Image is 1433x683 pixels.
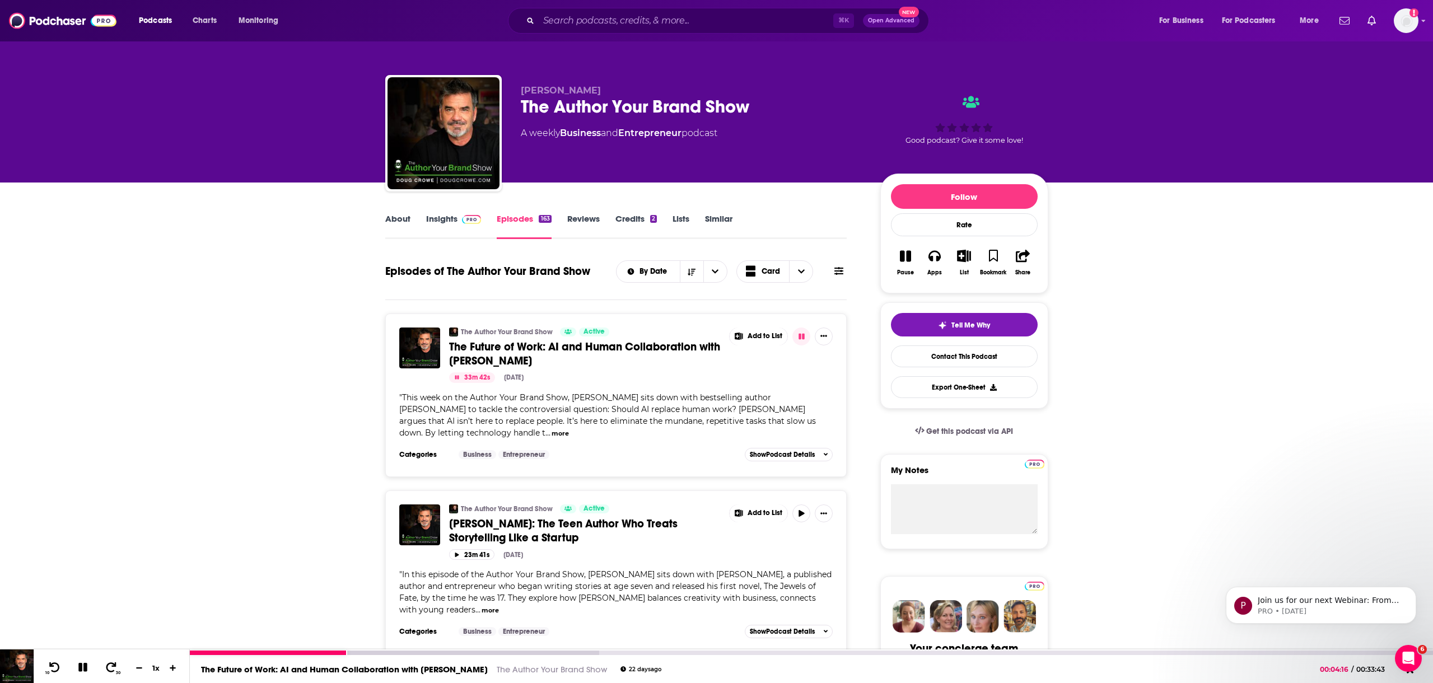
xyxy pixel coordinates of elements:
[1418,645,1427,654] span: 6
[449,328,458,336] img: The Author Your Brand Show
[584,326,605,338] span: Active
[891,242,920,283] button: Pause
[815,328,833,345] button: Show More Button
[1394,8,1418,33] button: Show profile menu
[745,625,833,638] button: ShowPodcast Details
[736,260,814,283] button: Choose View
[193,13,217,29] span: Charts
[920,242,949,283] button: Apps
[1292,12,1333,30] button: open menu
[703,261,727,282] button: open menu
[897,269,914,276] div: Pause
[899,7,919,17] span: New
[1008,242,1037,283] button: Share
[388,77,500,189] img: The Author Your Brand Show
[25,81,43,99] div: Profile image for PRO
[762,268,780,275] span: Card
[730,504,788,522] button: Show More Button
[497,213,551,239] a: Episodes163
[101,661,123,675] button: 30
[1409,8,1418,17] svg: Add a profile image
[399,328,440,368] img: The Future of Work: AI and Human Collaboration with Brian Kelly
[579,328,609,336] a: Active
[750,628,815,635] span: Show Podcast Details
[980,269,1006,276] div: Bookmark
[951,321,990,330] span: Tell Me Why
[893,600,925,633] img: Sydney Profile
[521,85,601,96] span: [PERSON_NAME]
[750,451,815,459] span: Show Podcast Details
[584,503,605,514] span: Active
[131,12,186,30] button: open menu
[1151,12,1217,30] button: open menu
[461,504,553,513] a: The Author Your Brand Show
[147,663,166,672] div: 1 x
[601,128,618,138] span: and
[545,428,550,438] span: ...
[748,509,782,517] span: Add to List
[449,504,458,513] img: The Author Your Brand Show
[938,321,947,330] img: tell me why sparkle
[617,268,680,275] button: open menu
[863,14,919,27] button: Open AdvancedNew
[560,128,601,138] a: Business
[1159,13,1203,29] span: For Business
[449,372,495,383] button: 33m 42s
[239,13,278,29] span: Monitoring
[49,90,193,100] p: Message from PRO, sent 33w ago
[618,128,682,138] a: Entrepreneur
[139,13,172,29] span: Podcasts
[910,642,1018,656] div: Your concierge team
[1395,645,1422,672] iframe: Intercom live chat
[498,450,549,459] a: Entrepreneur
[539,12,833,30] input: Search podcasts, credits, & more...
[730,328,788,345] button: Show More Button
[650,215,657,223] div: 2
[567,213,600,239] a: Reviews
[426,213,482,239] a: InsightsPodchaser Pro
[891,376,1038,398] button: Export One-Sheet
[926,427,1013,436] span: Get this podcast via API
[503,551,523,559] div: [DATE]
[399,450,450,459] h3: Categories
[748,332,782,340] span: Add to List
[930,600,962,633] img: Barbara Profile
[673,213,689,239] a: Lists
[482,606,499,615] button: more
[1394,8,1418,33] img: User Profile
[399,392,816,438] span: This week on the Author Your Brand Show, [PERSON_NAME] sits down with bestselling author [PERSON_...
[461,328,553,336] a: The Author Your Brand Show
[615,213,657,239] a: Credits2
[891,213,1038,236] div: Rate
[449,517,721,545] a: [PERSON_NAME]: The Teen Author Who Treats Storytelling Like a Startup
[1003,600,1036,633] img: Jon Profile
[1222,13,1276,29] span: For Podcasters
[185,12,223,30] a: Charts
[475,605,480,615] span: ...
[616,260,727,283] h2: Choose List sort
[399,392,816,438] span: "
[1025,582,1044,591] img: Podchaser Pro
[868,18,914,24] span: Open Advanced
[449,517,678,545] span: [PERSON_NAME]: The Teen Author Who Treats Storytelling Like a Startup
[459,627,496,636] a: Business
[891,465,1038,484] label: My Notes
[1209,516,1433,642] iframe: Intercom notifications message
[1300,13,1319,29] span: More
[49,79,193,367] span: Join us for our next Webinar: From Pushback to Payoff: Building Buy-In for Niche Podcast Placemen...
[399,569,832,615] span: "
[43,661,64,675] button: 10
[449,340,721,368] a: The Future of Work: AI and Human Collaboration with [PERSON_NAME]
[552,429,569,438] button: more
[459,450,496,459] a: Business
[967,600,999,633] img: Jules Profile
[399,569,832,615] span: In this episode of the Author Your Brand Show, [PERSON_NAME] sits down with [PERSON_NAME], a publ...
[498,627,549,636] a: Entrepreneur
[1363,11,1380,30] a: Show notifications dropdown
[891,313,1038,336] button: tell me why sparkleTell Me Why
[504,373,524,381] div: [DATE]
[9,10,116,31] a: Podchaser - Follow, Share and Rate Podcasts
[45,671,49,675] span: 10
